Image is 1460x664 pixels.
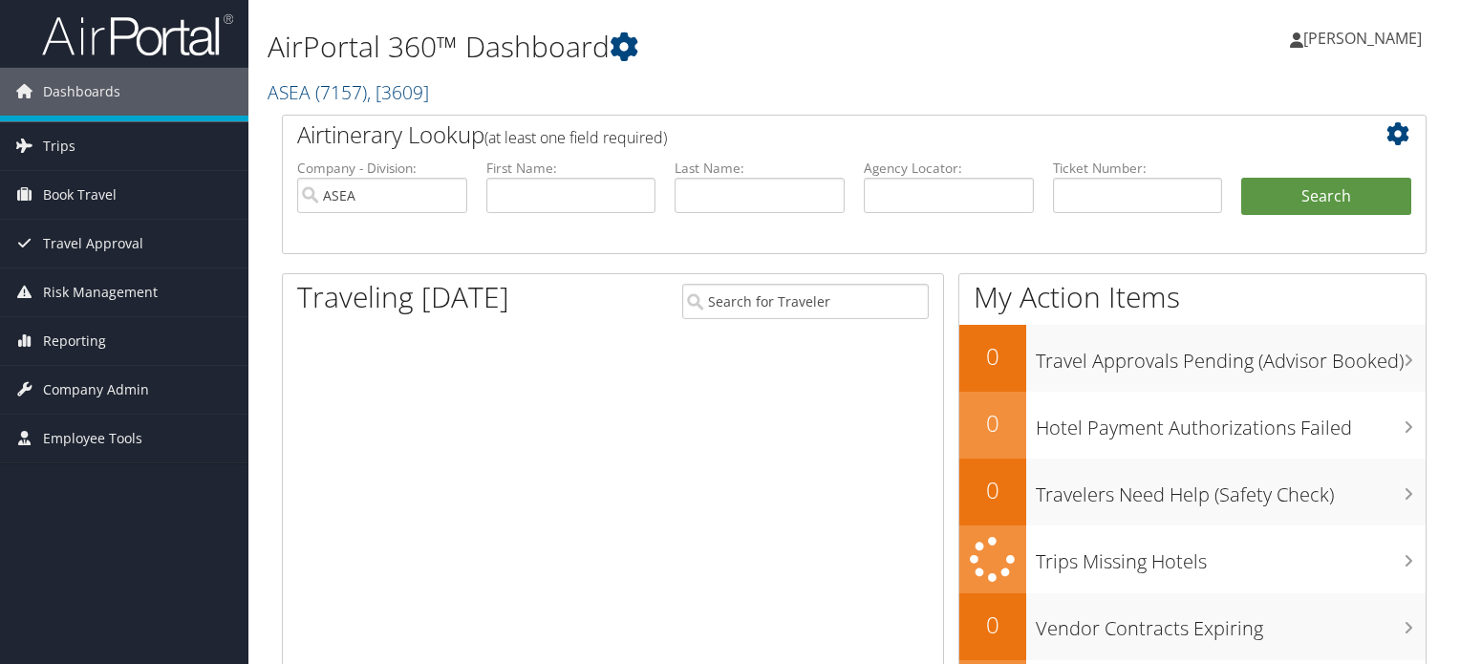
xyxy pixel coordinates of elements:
[297,277,509,317] h1: Traveling [DATE]
[43,268,158,316] span: Risk Management
[268,79,429,105] a: ASEA
[1303,28,1422,49] span: [PERSON_NAME]
[1290,10,1441,67] a: [PERSON_NAME]
[43,415,142,462] span: Employee Tools
[959,459,1426,525] a: 0Travelers Need Help (Safety Check)
[1241,178,1411,216] button: Search
[959,340,1026,373] h2: 0
[43,171,117,219] span: Book Travel
[959,525,1426,593] a: Trips Missing Hotels
[43,317,106,365] span: Reporting
[959,593,1426,660] a: 0Vendor Contracts Expiring
[959,325,1426,392] a: 0Travel Approvals Pending (Advisor Booked)
[42,12,233,57] img: airportal-logo.png
[297,118,1316,151] h2: Airtinerary Lookup
[315,79,367,105] span: ( 7157 )
[484,127,667,148] span: (at least one field required)
[682,284,929,319] input: Search for Traveler
[43,122,75,170] span: Trips
[1053,159,1223,178] label: Ticket Number:
[367,79,429,105] span: , [ 3609 ]
[1036,338,1426,375] h3: Travel Approvals Pending (Advisor Booked)
[43,68,120,116] span: Dashboards
[959,609,1026,641] h2: 0
[43,366,149,414] span: Company Admin
[1036,539,1426,575] h3: Trips Missing Hotels
[268,27,1050,67] h1: AirPortal 360™ Dashboard
[959,392,1426,459] a: 0Hotel Payment Authorizations Failed
[297,159,467,178] label: Company - Division:
[486,159,656,178] label: First Name:
[1036,472,1426,508] h3: Travelers Need Help (Safety Check)
[43,220,143,268] span: Travel Approval
[959,407,1026,439] h2: 0
[675,159,845,178] label: Last Name:
[1036,405,1426,441] h3: Hotel Payment Authorizations Failed
[1036,606,1426,642] h3: Vendor Contracts Expiring
[959,277,1426,317] h1: My Action Items
[864,159,1034,178] label: Agency Locator:
[959,474,1026,506] h2: 0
